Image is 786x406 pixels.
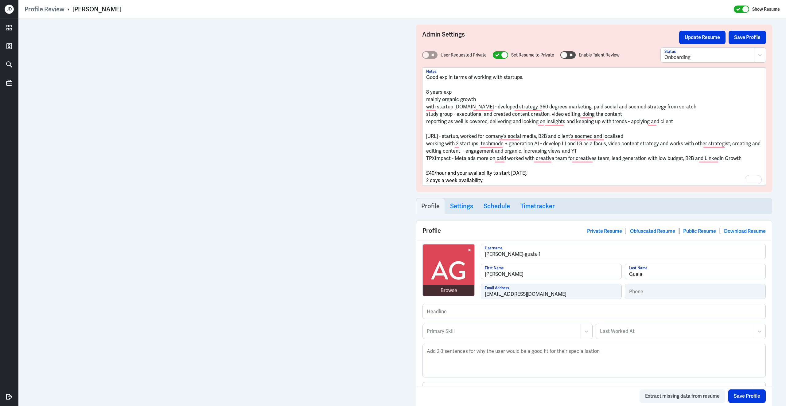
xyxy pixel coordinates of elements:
img: avatar.jpg [423,244,475,296]
input: Username [481,244,765,259]
h3: Schedule [484,202,510,210]
label: Set Resume to Private [511,52,554,58]
h3: Admin Settings [422,31,679,44]
span: £40/hour and your availability to start [DATE]. [426,170,527,176]
input: Phone [625,284,765,299]
a: Private Resume [587,228,622,234]
label: User Requested Private [441,52,487,58]
p: mainly organic growth [426,96,762,103]
input: First Name [481,264,621,279]
p: reporting as well is covered, delivering and looking on insiights and keeping up with trends - ap... [426,118,762,125]
button: Save Profile [728,389,766,403]
a: Obfuscated Resume [630,228,675,234]
p: working with 2 startups techmode + generation AI - develop LI and IG as a focus, video content st... [426,140,762,155]
p: with startup [DOMAIN_NAME] - dveloped strategy, 360 degrees marketing, paid social and socmed str... [426,103,762,111]
div: Profile [416,221,772,240]
label: Enable Talent Review [579,52,620,58]
a: Profile Review [25,5,64,13]
div: | | | [587,226,766,235]
div: Browse [441,287,457,294]
input: Last Name [625,264,765,279]
p: 8 years exp [426,88,762,96]
input: Headline [423,304,765,319]
p: study group - executional and created content creation, video editing, doing the content [426,111,762,118]
button: Update Resume [679,31,726,44]
label: Show Resume [752,5,780,13]
div: [PERSON_NAME] [72,5,122,13]
a: Download Resume [724,228,766,234]
a: Public Resume [683,228,716,234]
span: 2 days a week availability [426,177,483,184]
button: Extract missing data from resume [640,389,725,403]
h3: Settings [450,202,473,210]
iframe: https://ppcdn.hiredigital.com/register/e0339910/resumes/570687418/AliceGuala_CV2025_copy.pdf?Expi... [32,25,388,400]
p: TPXImpact - Meta ads more on paid worked with creative team for creatives team, lead generation w... [426,155,762,162]
p: [URL] - startup, worked for comany's social media, B2B and client's socmed and localised [426,133,762,140]
div: To enrich screen reader interactions, please activate Accessibility in Grammarly extension settings [426,74,762,184]
h3: Profile [421,202,440,210]
h3: Timetracker [520,202,555,210]
button: Save Profile [729,31,766,44]
p: › [64,5,72,13]
input: Email Address [481,284,621,299]
div: J D [5,5,14,14]
p: Good exp in terms of working with startups. [426,74,762,81]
